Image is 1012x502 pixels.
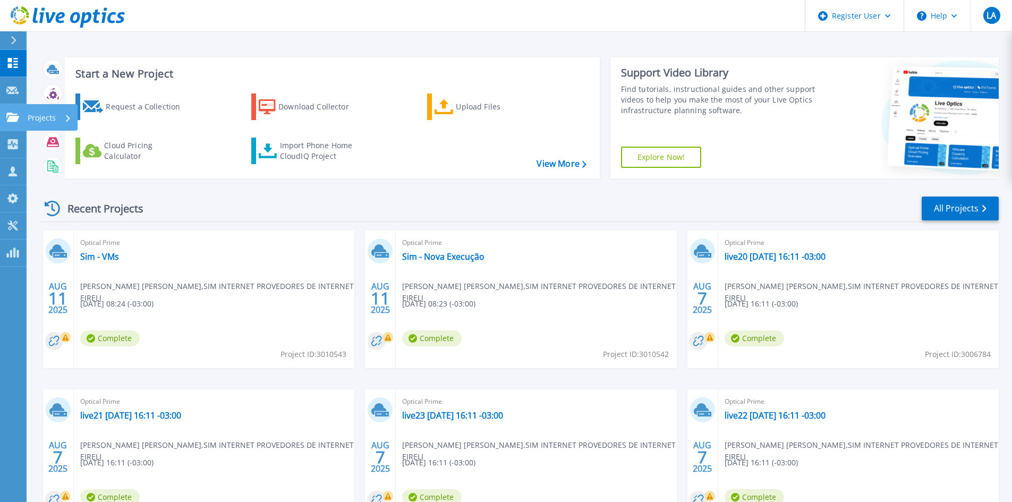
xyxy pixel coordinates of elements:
span: 7 [53,453,63,462]
span: Complete [402,330,462,346]
span: [PERSON_NAME] [PERSON_NAME] , SIM INTERNET PROVEDORES DE INTERNET EIRELI [725,280,999,304]
span: [DATE] 16:11 (-03:00) [402,457,475,469]
span: Optical Prime [80,237,348,249]
h3: Start a New Project [75,68,586,80]
a: Upload Files [427,93,546,120]
div: AUG 2025 [48,279,68,318]
a: live22 [DATE] 16:11 -03:00 [725,410,826,421]
div: AUG 2025 [370,438,390,477]
span: 7 [376,453,385,462]
span: Project ID: 3010543 [280,348,346,360]
span: [PERSON_NAME] [PERSON_NAME] , SIM INTERNET PROVEDORES DE INTERNET EIRELI [402,280,676,304]
span: [PERSON_NAME] [PERSON_NAME] , SIM INTERNET PROVEDORES DE INTERNET EIRELI [402,439,676,463]
span: Complete [80,330,140,346]
span: Project ID: 3010542 [603,348,669,360]
span: Complete [725,330,784,346]
div: Cloud Pricing Calculator [104,140,189,161]
span: LA [987,11,996,20]
span: 11 [48,294,67,303]
span: Optical Prime [725,237,992,249]
div: Recent Projects [41,195,158,222]
span: [PERSON_NAME] [PERSON_NAME] , SIM INTERNET PROVEDORES DE INTERNET EIRELI [80,280,354,304]
a: Request a Collection [75,93,194,120]
a: Sim - VMs [80,251,119,262]
div: AUG 2025 [692,279,712,318]
div: AUG 2025 [692,438,712,477]
p: Projects [28,104,56,132]
div: Download Collector [278,96,363,117]
a: live20 [DATE] 16:11 -03:00 [725,251,826,262]
a: live21 [DATE] 16:11 -03:00 [80,410,181,421]
span: [DATE] 08:24 (-03:00) [80,298,154,310]
div: Import Phone Home CloudIQ Project [280,140,363,161]
span: [DATE] 16:11 (-03:00) [725,457,798,469]
span: Optical Prime [725,396,992,407]
span: [DATE] 08:23 (-03:00) [402,298,475,310]
span: Optical Prime [402,396,670,407]
div: AUG 2025 [370,279,390,318]
span: [PERSON_NAME] [PERSON_NAME] , SIM INTERNET PROVEDORES DE INTERNET EIRELI [725,439,999,463]
span: 7 [698,294,707,303]
a: View More [537,159,586,169]
a: live23 [DATE] 16:11 -03:00 [402,410,503,421]
span: [DATE] 16:11 (-03:00) [80,457,154,469]
a: Download Collector [251,93,370,120]
a: All Projects [922,197,999,220]
a: Explore Now! [621,147,702,168]
div: AUG 2025 [48,438,68,477]
span: [DATE] 16:11 (-03:00) [725,298,798,310]
span: 11 [371,294,390,303]
div: Upload Files [456,96,541,117]
a: Sim - Nova Execução [402,251,484,262]
span: Optical Prime [80,396,348,407]
span: Project ID: 3006784 [925,348,991,360]
span: [PERSON_NAME] [PERSON_NAME] , SIM INTERNET PROVEDORES DE INTERNET EIRELI [80,439,354,463]
div: Request a Collection [106,96,191,117]
span: 7 [698,453,707,462]
div: Find tutorials, instructional guides and other support videos to help you make the most of your L... [621,84,819,116]
div: Support Video Library [621,66,819,80]
a: Cloud Pricing Calculator [75,138,194,164]
span: Optical Prime [402,237,670,249]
